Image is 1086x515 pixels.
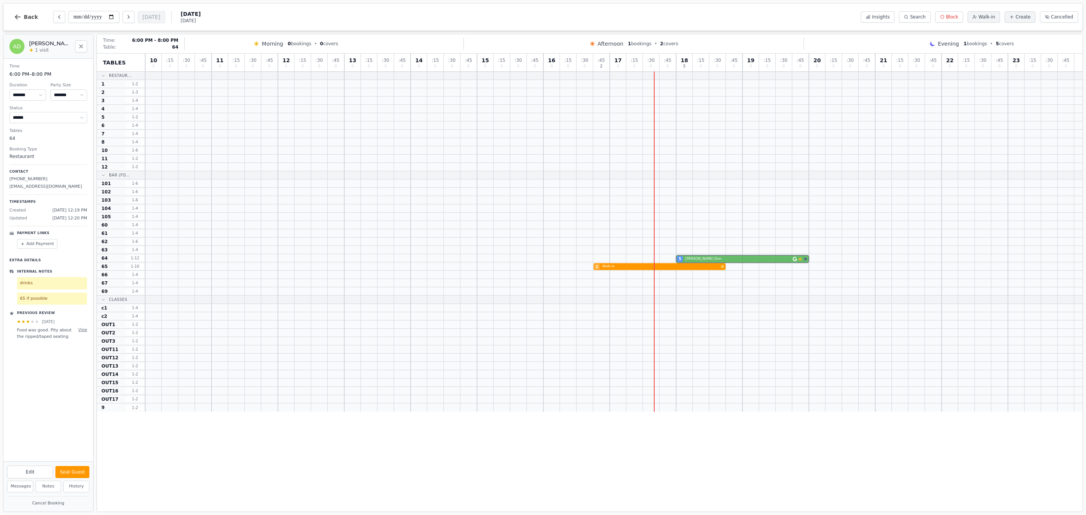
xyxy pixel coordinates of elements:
span: Classes [109,297,127,302]
span: 0 [235,64,237,68]
span: 0 [799,64,801,68]
span: 0 [617,64,619,68]
span: 0 [583,64,586,68]
span: 0 [551,64,553,68]
span: 101 [101,181,111,187]
button: Search [899,11,930,23]
span: : 15 [697,58,704,63]
span: Updated [9,215,27,222]
span: • [314,41,317,47]
span: 0 [733,64,735,68]
span: 0 [169,64,171,68]
span: OUT12 [101,355,118,361]
span: 1 - 4 [126,131,144,136]
button: [DATE] [138,11,165,23]
span: 0 [567,64,569,68]
span: 64 [172,44,178,50]
button: History [63,481,89,492]
span: • [990,41,993,47]
span: 1 - 2 [126,114,144,120]
span: 0 [949,64,951,68]
span: : 30 [913,58,920,63]
span: 0 [517,64,519,68]
dt: Duration [9,82,46,89]
span: : 15 [166,58,173,63]
dt: Time [9,63,87,70]
span: covers [996,41,1014,47]
span: 1 - 3 [126,89,144,95]
button: Messages [7,481,33,492]
p: Internal Notes [17,269,52,274]
span: 1 - 2 [126,346,144,352]
span: Create [1015,14,1031,20]
span: bookings [288,41,311,47]
p: drinks [20,280,84,287]
span: 21 [880,58,887,63]
span: 0 [633,64,635,68]
span: 0 [666,64,669,68]
span: Created [9,207,26,214]
span: : 15 [233,58,240,63]
span: 0 [915,64,917,68]
span: 62 [101,239,108,245]
span: : 15 [498,58,505,63]
span: 1 - 2 [126,380,144,385]
span: : 30 [183,58,190,63]
span: 0 [152,64,155,68]
span: : 30 [847,58,854,63]
span: 102 [101,189,111,195]
dt: Status [9,105,87,112]
span: 0 [384,64,387,68]
span: 0 [716,64,718,68]
span: 105 [101,214,111,220]
span: 0 [932,64,934,68]
span: 6:00 PM - 8:00 PM [132,37,178,43]
span: 0 [451,64,453,68]
span: : 30 [979,58,986,63]
span: 1 - 4 [126,313,144,319]
span: Afternoon [598,40,623,48]
span: 14 [415,58,422,63]
span: OUT15 [101,380,118,386]
span: 1 - 6 [126,239,144,244]
dt: Booking Type [9,146,87,153]
p: Previous Review [17,311,55,316]
span: 0 [534,64,536,68]
button: Edit [7,466,53,478]
span: 10 [101,147,108,153]
span: 1 - 4 [126,139,144,145]
span: bookings [963,41,987,47]
span: 0 [418,64,420,68]
span: 1 visit [35,47,49,53]
span: Morning [262,40,283,48]
span: 0 [650,64,652,68]
span: 0 [865,64,868,68]
dd: 64 [9,135,87,142]
button: View [78,327,87,333]
p: 65 if possible [20,296,84,302]
span: 1 - 2 [126,338,144,344]
p: Timestamps [9,199,87,205]
span: 5 [101,114,104,120]
span: 0 [434,64,436,68]
span: 0 [368,64,370,68]
span: OUT11 [101,346,118,353]
span: : 15 [963,58,970,63]
span: OUT16 [101,388,118,394]
span: : 15 [1029,58,1036,63]
button: Insights [861,11,894,23]
span: 3 [101,98,104,104]
button: Cancel Booking [7,499,89,508]
span: 1 - 4 [126,123,144,128]
span: : 30 [1046,58,1053,63]
span: 1 - 4 [126,205,144,211]
span: : 15 [365,58,373,63]
button: Previous day [53,11,65,23]
span: 0 [750,64,752,68]
span: 0 [832,64,834,68]
span: OUT14 [101,371,118,377]
button: Create [1005,11,1035,23]
span: 1 - 2 [126,355,144,360]
span: 1 - 4 [126,222,144,228]
span: 0 [185,64,187,68]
